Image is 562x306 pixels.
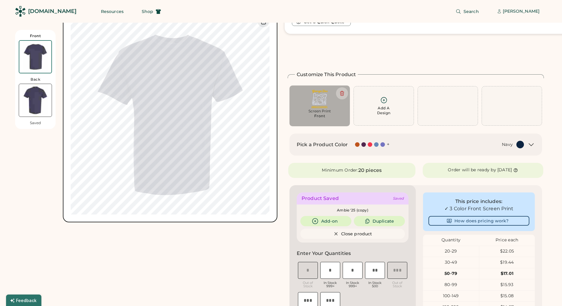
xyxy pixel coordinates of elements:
[320,281,340,288] div: In Stock 999+
[300,229,405,239] button: Close product
[19,84,52,117] img: Comfort Colors 1717 Navy Back Thumbnail
[28,8,76,15] div: [DOMAIN_NAME]
[387,281,407,288] div: Out of Stock
[479,237,535,243] div: Price each
[94,5,131,18] button: Resources
[428,216,529,226] button: How does pricing work?
[294,90,346,108] img: 86b695rft University Ambassadors Front Art.pdf
[503,8,540,14] div: [PERSON_NAME]
[297,71,356,78] h2: Customize This Product
[300,216,351,226] button: Add-on
[497,167,512,173] div: [DATE]
[30,34,41,38] div: Front
[365,281,385,288] div: In Stock 500
[300,208,405,212] div: Ambie '25 (copy)
[423,259,479,266] div: 30-49
[393,196,404,201] div: Saved
[30,121,41,125] div: Saved
[322,167,358,173] div: Minimum Order:
[134,5,168,18] button: Shop
[479,248,535,254] div: $22.05
[314,114,325,118] div: Front
[448,5,486,18] button: Search
[428,205,529,212] div: ✓ 3 Color Front Screen Print
[377,106,391,115] div: Add A Design
[298,281,318,288] div: Out of Stock
[479,271,535,277] div: $17.01
[343,281,363,288] div: In Stock 999+
[31,77,40,82] div: Back
[479,293,535,299] div: $15.08
[15,6,26,17] img: Rendered Logo - Screens
[297,141,348,148] h2: Pick a Product Color
[423,282,479,288] div: 80-99
[463,9,479,14] span: Search
[302,195,339,202] div: Product Saved
[533,279,559,305] iframe: Front Chat
[502,142,513,148] div: Navy
[428,198,529,205] div: This price includes:
[358,167,382,174] div: 20 pieces
[423,293,479,299] div: 100-149
[387,141,389,148] div: +
[294,109,346,114] div: Screen Print
[423,237,479,243] div: Quantity
[354,216,405,226] button: Duplicate
[142,9,153,14] span: Shop
[336,87,348,99] button: Delete this decoration.
[19,41,51,73] img: Comfort Colors 1717 Navy Front Thumbnail
[423,271,479,277] div: 50-79
[297,250,351,257] h2: Enter Your Quantities
[479,259,535,266] div: $19.44
[479,282,535,288] div: $15.93
[448,167,496,173] div: Order will be ready by
[423,248,479,254] div: 20-29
